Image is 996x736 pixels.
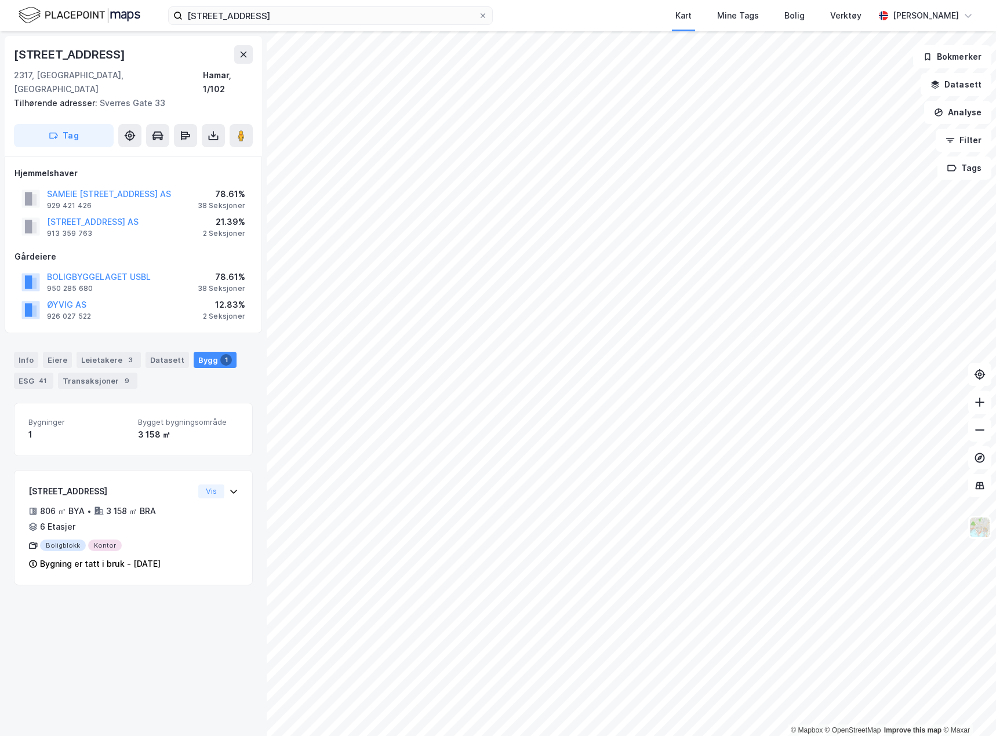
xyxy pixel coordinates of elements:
button: Datasett [921,73,991,96]
a: OpenStreetMap [825,726,881,734]
div: Sverres Gate 33 [14,96,243,110]
span: Bygget bygningsområde [138,417,238,427]
div: 2 Seksjoner [203,229,245,238]
button: Analyse [924,101,991,124]
img: logo.f888ab2527a4732fd821a326f86c7f29.svg [19,5,140,25]
button: Filter [936,129,991,152]
button: Vis [198,484,224,498]
div: 2317, [GEOGRAPHIC_DATA], [GEOGRAPHIC_DATA] [14,68,203,96]
div: 41 [37,375,49,387]
div: 929 421 426 [47,201,92,210]
div: Kart [675,9,692,23]
div: 3 158 ㎡ [138,428,238,442]
div: Hjemmelshaver [14,166,252,180]
div: Bygg [194,352,237,368]
div: 950 285 680 [47,284,93,293]
div: Datasett [146,352,189,368]
div: 9 [121,375,133,387]
a: Improve this map [884,726,942,734]
div: Gårdeiere [14,250,252,264]
div: Mine Tags [717,9,759,23]
span: Tilhørende adresser: [14,98,100,108]
div: Verktøy [830,9,861,23]
a: Mapbox [791,726,823,734]
button: Bokmerker [913,45,991,68]
iframe: Chat Widget [938,680,996,736]
div: 3 [125,354,136,366]
div: Hamar, 1/102 [203,68,253,96]
div: 1 [28,428,129,442]
div: 6 Etasjer [40,520,75,534]
button: Tags [937,156,991,180]
div: 78.61% [198,187,245,201]
div: 78.61% [198,270,245,284]
div: 806 ㎡ BYA [40,504,85,518]
span: Bygninger [28,417,129,427]
div: • [87,507,92,516]
div: 913 359 763 [47,229,92,238]
div: Transaksjoner [58,373,137,389]
div: 38 Seksjoner [198,284,245,293]
div: [STREET_ADDRESS] [14,45,128,64]
div: Bolig [784,9,805,23]
div: 2 Seksjoner [203,312,245,321]
div: Leietakere [77,352,141,368]
div: 12.83% [203,298,245,312]
input: Søk på adresse, matrikkel, gårdeiere, leietakere eller personer [183,7,478,24]
div: 926 027 522 [47,312,91,321]
button: Tag [14,124,114,147]
div: [STREET_ADDRESS] [28,484,194,498]
div: ESG [14,373,53,389]
img: Z [969,516,991,538]
div: [PERSON_NAME] [893,9,959,23]
div: Bygning er tatt i bruk - [DATE] [40,557,161,571]
div: 38 Seksjoner [198,201,245,210]
div: 3 158 ㎡ BRA [106,504,156,518]
div: 21.39% [203,215,245,229]
div: 1 [220,354,232,366]
div: Eiere [43,352,72,368]
div: Info [14,352,38,368]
